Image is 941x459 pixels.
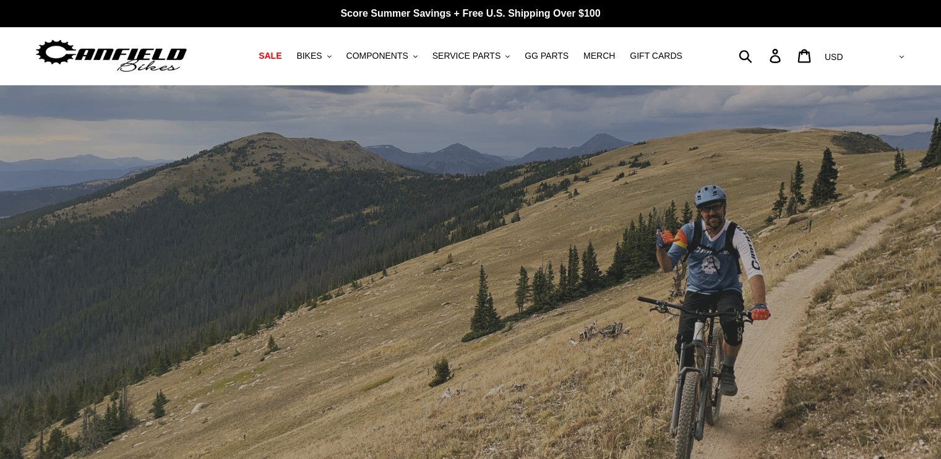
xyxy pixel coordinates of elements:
a: SALE [252,48,288,64]
span: GIFT CARDS [630,51,682,61]
input: Search [745,42,777,69]
a: GG PARTS [518,48,575,64]
span: COMPONENTS [346,51,408,61]
span: SALE [259,51,281,61]
button: COMPONENTS [340,48,424,64]
a: GIFT CARDS [624,48,689,64]
img: Canfield Bikes [34,36,189,75]
a: MERCH [577,48,621,64]
span: MERCH [583,51,615,61]
button: SERVICE PARTS [426,48,516,64]
span: BIKES [296,51,322,61]
span: GG PARTS [525,51,569,61]
button: BIKES [290,48,337,64]
span: SERVICE PARTS [432,51,501,61]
